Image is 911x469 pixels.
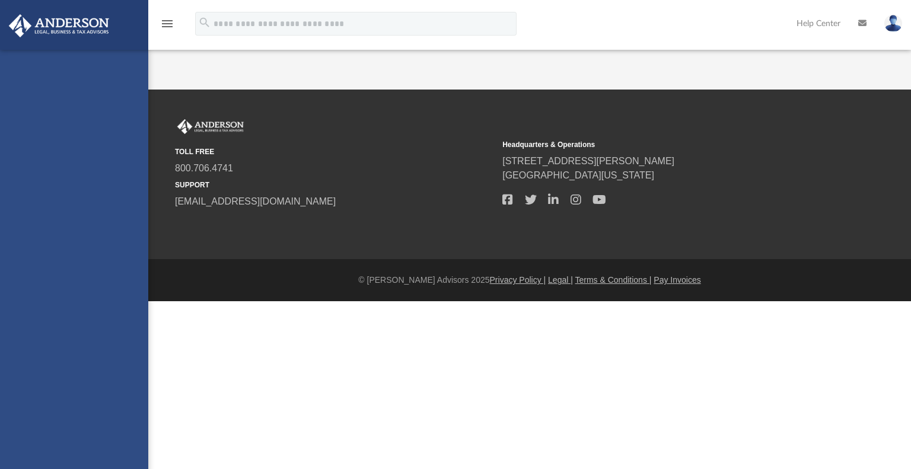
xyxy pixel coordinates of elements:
a: [GEOGRAPHIC_DATA][US_STATE] [502,170,654,180]
a: Terms & Conditions | [575,275,652,285]
small: Headquarters & Operations [502,139,821,150]
a: menu [160,23,174,31]
a: Legal | [548,275,573,285]
a: [EMAIL_ADDRESS][DOMAIN_NAME] [175,196,336,206]
a: Privacy Policy | [490,275,546,285]
a: [STREET_ADDRESS][PERSON_NAME] [502,156,674,166]
small: TOLL FREE [175,146,494,157]
img: Anderson Advisors Platinum Portal [175,119,246,135]
a: Pay Invoices [654,275,700,285]
div: © [PERSON_NAME] Advisors 2025 [148,274,911,286]
i: menu [160,17,174,31]
a: 800.706.4741 [175,163,233,173]
small: SUPPORT [175,180,494,190]
img: Anderson Advisors Platinum Portal [5,14,113,37]
i: search [198,16,211,29]
img: User Pic [884,15,902,32]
